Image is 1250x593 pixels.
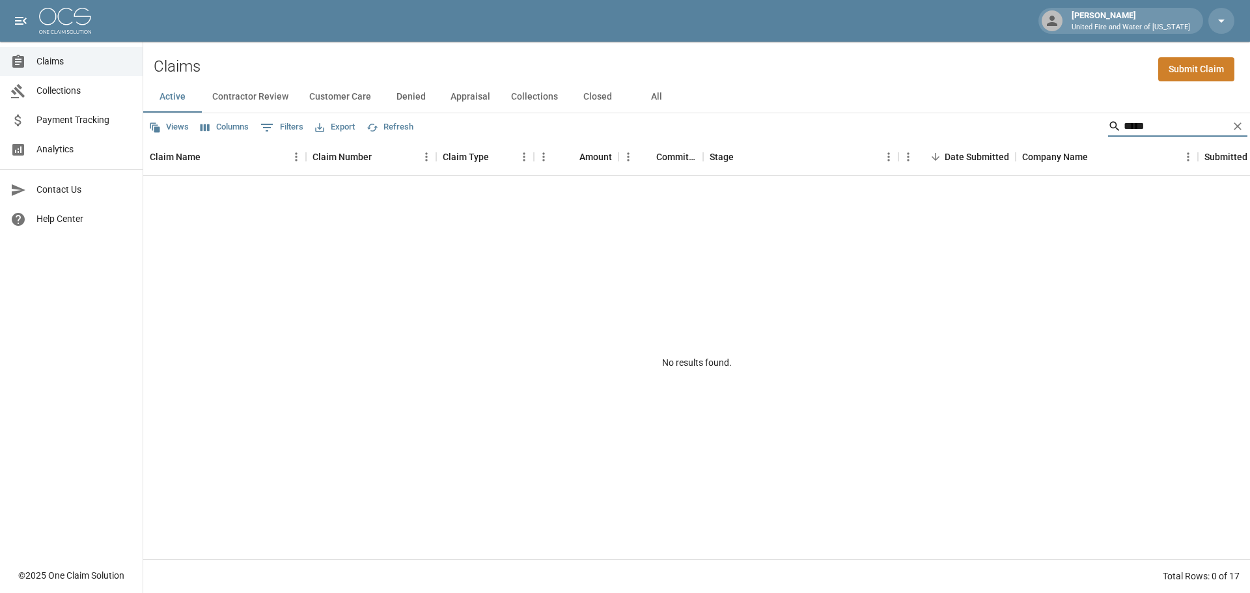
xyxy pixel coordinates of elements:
[363,117,417,137] button: Refresh
[1228,117,1247,136] button: Clear
[306,139,436,175] div: Claim Number
[1072,22,1190,33] p: United Fire and Water of [US_STATE]
[734,148,752,166] button: Sort
[143,81,202,113] button: Active
[154,57,201,76] h2: Claims
[656,139,697,175] div: Committed Amount
[299,81,382,113] button: Customer Care
[150,139,201,175] div: Claim Name
[36,113,132,127] span: Payment Tracking
[618,139,703,175] div: Committed Amount
[1066,9,1195,33] div: [PERSON_NAME]
[703,139,898,175] div: Stage
[898,147,918,167] button: Menu
[36,84,132,98] span: Collections
[1178,147,1198,167] button: Menu
[1016,139,1198,175] div: Company Name
[39,8,91,34] img: ocs-logo-white-transparent.png
[627,81,686,113] button: All
[579,139,612,175] div: Amount
[8,8,34,34] button: open drawer
[514,147,534,167] button: Menu
[36,143,132,156] span: Analytics
[1108,116,1247,139] div: Search
[143,81,1250,113] div: dynamic tabs
[286,147,306,167] button: Menu
[257,117,307,138] button: Show filters
[202,81,299,113] button: Contractor Review
[312,139,372,175] div: Claim Number
[372,148,390,166] button: Sort
[146,117,192,137] button: Views
[898,139,1016,175] div: Date Submitted
[568,81,627,113] button: Closed
[18,569,124,582] div: © 2025 One Claim Solution
[534,139,618,175] div: Amount
[143,139,306,175] div: Claim Name
[561,148,579,166] button: Sort
[710,139,734,175] div: Stage
[36,55,132,68] span: Claims
[443,139,489,175] div: Claim Type
[638,148,656,166] button: Sort
[312,117,358,137] button: Export
[440,81,501,113] button: Appraisal
[143,176,1250,549] div: No results found.
[501,81,568,113] button: Collections
[36,212,132,226] span: Help Center
[926,148,945,166] button: Sort
[618,147,638,167] button: Menu
[879,147,898,167] button: Menu
[436,139,534,175] div: Claim Type
[417,147,436,167] button: Menu
[489,148,507,166] button: Sort
[1022,139,1088,175] div: Company Name
[201,148,219,166] button: Sort
[197,117,252,137] button: Select columns
[945,139,1009,175] div: Date Submitted
[534,147,553,167] button: Menu
[36,183,132,197] span: Contact Us
[1088,148,1106,166] button: Sort
[1163,570,1240,583] div: Total Rows: 0 of 17
[382,81,440,113] button: Denied
[1158,57,1234,81] a: Submit Claim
